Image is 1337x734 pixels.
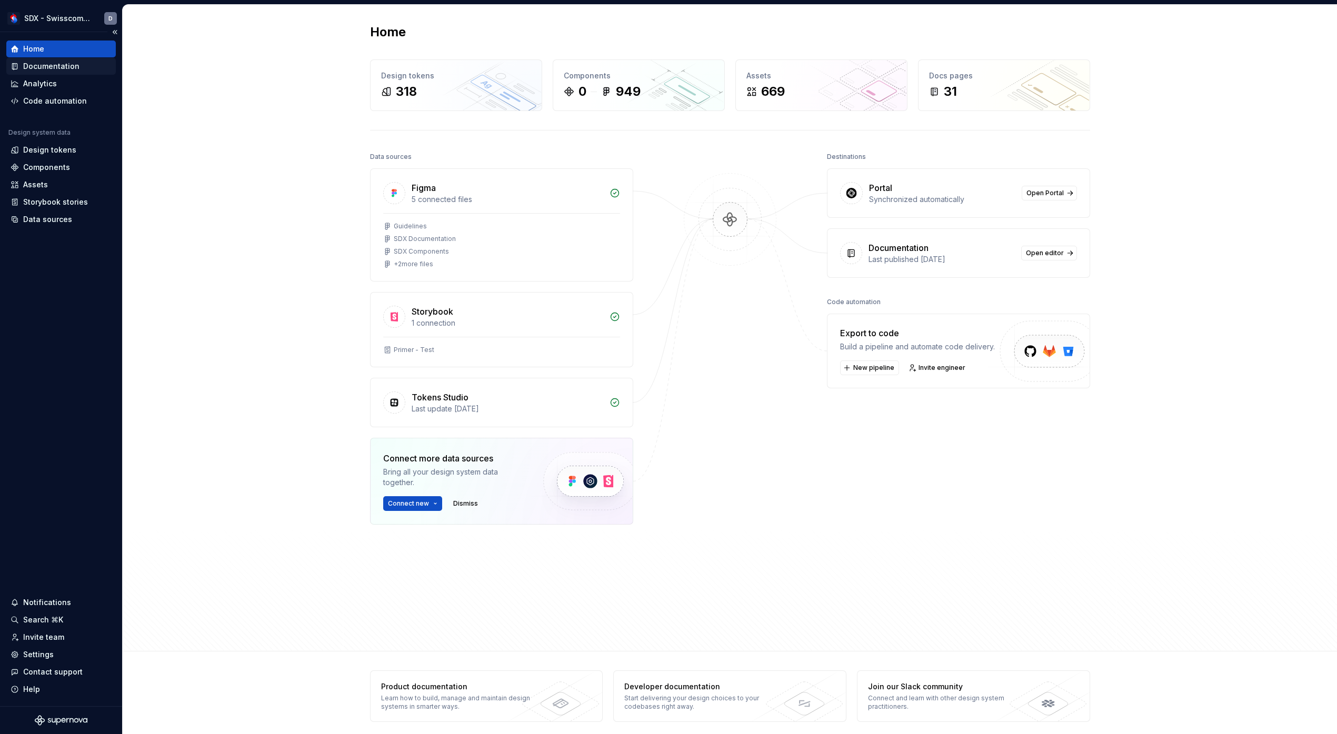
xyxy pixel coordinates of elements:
div: Last update [DATE] [412,404,603,414]
a: Code automation [6,93,116,109]
a: Home [6,41,116,57]
button: New pipeline [840,360,899,375]
a: Docs pages31 [918,59,1090,111]
div: Code automation [827,295,881,309]
a: Assets669 [735,59,907,111]
div: Contact support [23,667,83,677]
div: Settings [23,649,54,660]
div: Assets [746,71,896,81]
div: Bring all your design system data together. [383,467,525,488]
a: Figma5 connected filesGuidelinesSDX DocumentationSDX Components+2more files [370,168,633,281]
div: Invite team [23,632,64,642]
svg: Supernova Logo [35,715,87,726]
a: Assets [6,176,116,193]
div: SDX - Swisscom Digital Experience [24,13,92,24]
div: Documentation [23,61,79,72]
a: Open editor [1021,246,1077,260]
span: Connect new [388,499,429,508]
div: Components [23,162,70,173]
button: Contact support [6,663,116,680]
div: Learn how to build, manage and maintain design systems in smarter ways. [381,694,534,711]
a: Storybook stories [6,194,116,210]
div: Primer - Test [394,346,434,354]
div: Storybook [412,305,453,318]
div: Guidelines [394,222,427,230]
a: Components0949 [553,59,725,111]
button: Connect new [383,496,442,511]
button: Help [6,681,116,698]
span: Dismiss [453,499,478,508]
div: Analytics [23,78,57,89]
div: Design tokens [381,71,531,81]
div: Export to code [840,327,995,339]
div: Join our Slack community [868,681,1021,692]
div: 1 connection [412,318,603,328]
a: Analytics [6,75,116,92]
div: Storybook stories [23,197,88,207]
div: Start delivering your design choices to your codebases right away. [624,694,777,711]
button: Search ⌘K [6,611,116,628]
a: Design tokens318 [370,59,542,111]
a: Storybook1 connectionPrimer - Test [370,292,633,367]
span: Open editor [1026,249,1064,257]
a: Product documentationLearn how to build, manage and maintain design systems in smarter ways. [370,670,603,722]
div: Destinations [827,149,866,164]
a: Documentation [6,58,116,75]
div: Connect more data sources [383,452,525,465]
div: 0 [578,83,586,100]
div: Design tokens [23,145,76,155]
div: 669 [761,83,785,100]
div: Documentation [869,242,929,254]
div: Code automation [23,96,87,106]
div: Figma [412,182,436,194]
button: Notifications [6,594,116,611]
a: Open Portal [1022,186,1077,200]
a: Developer documentationStart delivering your design choices to your codebases right away. [613,670,846,722]
div: 31 [944,83,957,100]
h2: Home [370,24,406,41]
div: Connect and learn with other design system practitioners. [868,694,1021,711]
div: Build a pipeline and automate code delivery. [840,341,995,352]
div: Docs pages [929,71,1079,81]
div: Notifications [23,597,71,608]
button: Dismiss [448,496,483,511]
div: Developer documentation [624,681,777,692]
div: Tokens Studio [412,391,468,404]
a: Invite team [6,629,116,646]
div: D [108,14,113,23]
div: 5 connected files [412,194,603,205]
div: Help [23,684,40,695]
a: Tokens StudioLast update [DATE] [370,378,633,427]
div: Components [564,71,714,81]
span: New pipeline [853,364,894,372]
a: Settings [6,646,116,663]
div: Data sources [23,214,72,225]
div: Search ⌘K [23,615,63,625]
div: 949 [616,83,641,100]
button: SDX - Swisscom Digital ExperienceD [2,7,120,29]
a: Design tokens [6,142,116,158]
div: Home [23,44,44,54]
span: Invite engineer [919,364,965,372]
div: Design system data [8,128,71,137]
a: Components [6,159,116,176]
div: + 2 more files [394,260,433,268]
button: Collapse sidebar [107,25,122,39]
div: Synchronized automatically [869,194,1015,205]
span: Open Portal [1026,189,1064,197]
div: Product documentation [381,681,534,692]
div: Last published [DATE] [869,254,1015,265]
div: SDX Components [394,247,449,256]
div: SDX Documentation [394,235,456,243]
div: Assets [23,179,48,190]
img: fc0ed557-73b3-4f8f-bd58-0c7fdd7a87c5.png [7,12,20,25]
div: 318 [396,83,417,100]
div: Data sources [370,149,412,164]
a: Invite engineer [905,360,970,375]
div: Portal [869,182,892,194]
a: Join our Slack communityConnect and learn with other design system practitioners. [857,670,1090,722]
a: Data sources [6,211,116,228]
